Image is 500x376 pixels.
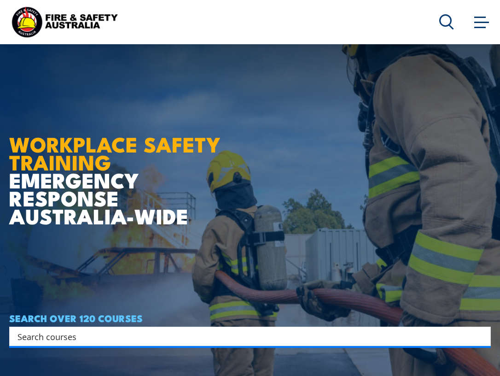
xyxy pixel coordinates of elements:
form: Search form [19,330,472,343]
input: Search input [17,329,471,343]
h1: EMERGENCY RESPONSE AUSTRALIA-WIDE [9,88,234,225]
h4: SEARCH OVER 120 COURSES [9,313,491,323]
strong: WORKPLACE SAFETY TRAINING [9,128,221,177]
button: Search magnifier button [475,330,488,343]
